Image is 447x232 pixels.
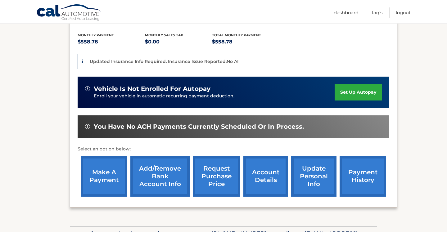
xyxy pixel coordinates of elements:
[78,145,389,153] p: Select an option below:
[193,156,240,197] a: request purchase price
[85,86,90,91] img: alert-white.svg
[145,33,183,37] span: Monthly sales Tax
[130,156,190,197] a: Add/Remove bank account info
[78,33,114,37] span: Monthly Payment
[291,156,336,197] a: update personal info
[396,7,411,18] a: Logout
[334,7,359,18] a: Dashboard
[340,156,386,197] a: payment history
[78,38,145,46] p: $558.78
[81,156,127,197] a: make a payment
[94,93,335,100] p: Enroll your vehicle in automatic recurring payment deduction.
[85,124,90,129] img: alert-white.svg
[243,156,288,197] a: account details
[372,7,382,18] a: FAQ's
[212,33,261,37] span: Total Monthly Payment
[212,38,279,46] p: $558.78
[94,123,304,131] span: You have no ACH payments currently scheduled or in process.
[145,38,212,46] p: $0.00
[90,59,238,64] p: Updated Insurance Info Required. Insurance Issue Reported:No AI
[36,4,102,22] a: Cal Automotive
[94,85,210,93] span: vehicle is not enrolled for autopay
[335,84,382,100] a: set up autopay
